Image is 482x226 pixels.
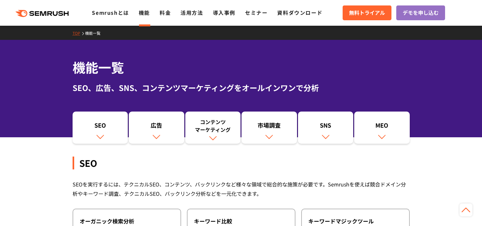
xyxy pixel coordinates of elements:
[85,30,105,36] a: 機能一覧
[73,180,410,198] div: SEOを実行するには、テクニカルSEO、コンテンツ、バックリンクなど様々な領域で総合的な施策が必要です。Semrushを使えば競合ドメイン分析やキーワード調査、テクニカルSEO、バックリンク分析...
[180,9,203,16] a: 活用方法
[139,9,150,16] a: 機能
[129,112,184,144] a: 広告
[73,58,410,77] h1: 機能一覧
[92,9,129,16] a: Semrushとは
[301,121,350,132] div: SNS
[343,5,391,20] a: 無料トライアル
[357,121,407,132] div: MEO
[403,9,439,17] span: デモを申し込む
[76,121,125,132] div: SEO
[241,112,297,144] a: 市場調査
[245,121,294,132] div: 市場調査
[73,157,410,169] div: SEO
[188,118,238,133] div: コンテンツ マーケティング
[160,9,171,16] a: 料金
[298,112,354,144] a: SNS
[277,9,322,16] a: 資料ダウンロード
[80,217,174,225] div: オーガニック検索分析
[132,121,181,132] div: 広告
[354,112,410,144] a: MEO
[73,82,410,94] div: SEO、広告、SNS、コンテンツマーケティングをオールインワンで分析
[245,9,267,16] a: セミナー
[396,5,445,20] a: デモを申し込む
[349,9,385,17] span: 無料トライアル
[308,217,403,225] div: キーワードマジックツール
[73,30,85,36] a: TOP
[194,217,288,225] div: キーワード比較
[73,112,128,144] a: SEO
[213,9,235,16] a: 導入事例
[185,112,241,144] a: コンテンツマーケティング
